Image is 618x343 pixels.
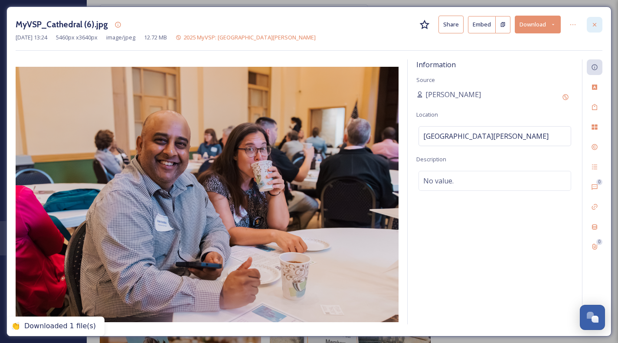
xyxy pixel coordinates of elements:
img: MyVSP_Cathedral%20(6).jpg [16,67,399,322]
span: Description [416,155,446,163]
span: 5460 px x 3640 px [56,33,98,42]
button: Share [438,16,464,33]
div: 👏 [11,322,20,331]
span: No value. [423,176,454,186]
span: [PERSON_NAME] [425,89,481,100]
div: 0 [596,179,602,185]
span: Information [416,60,456,69]
span: Source [416,76,435,84]
span: 2025 MyVSP: [GEOGRAPHIC_DATA][PERSON_NAME] [183,33,316,41]
span: [DATE] 13:24 [16,33,47,42]
span: Location [416,111,438,118]
div: Downloaded 1 file(s) [24,322,96,331]
h3: MyVSP_Cathedral (6).jpg [16,18,108,31]
span: 12.72 MB [144,33,167,42]
button: Download [515,16,561,33]
button: Embed [468,16,496,33]
button: Open Chat [580,305,605,330]
div: 0 [596,239,602,245]
span: image/jpeg [106,33,135,42]
span: [GEOGRAPHIC_DATA][PERSON_NAME] [423,131,549,141]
